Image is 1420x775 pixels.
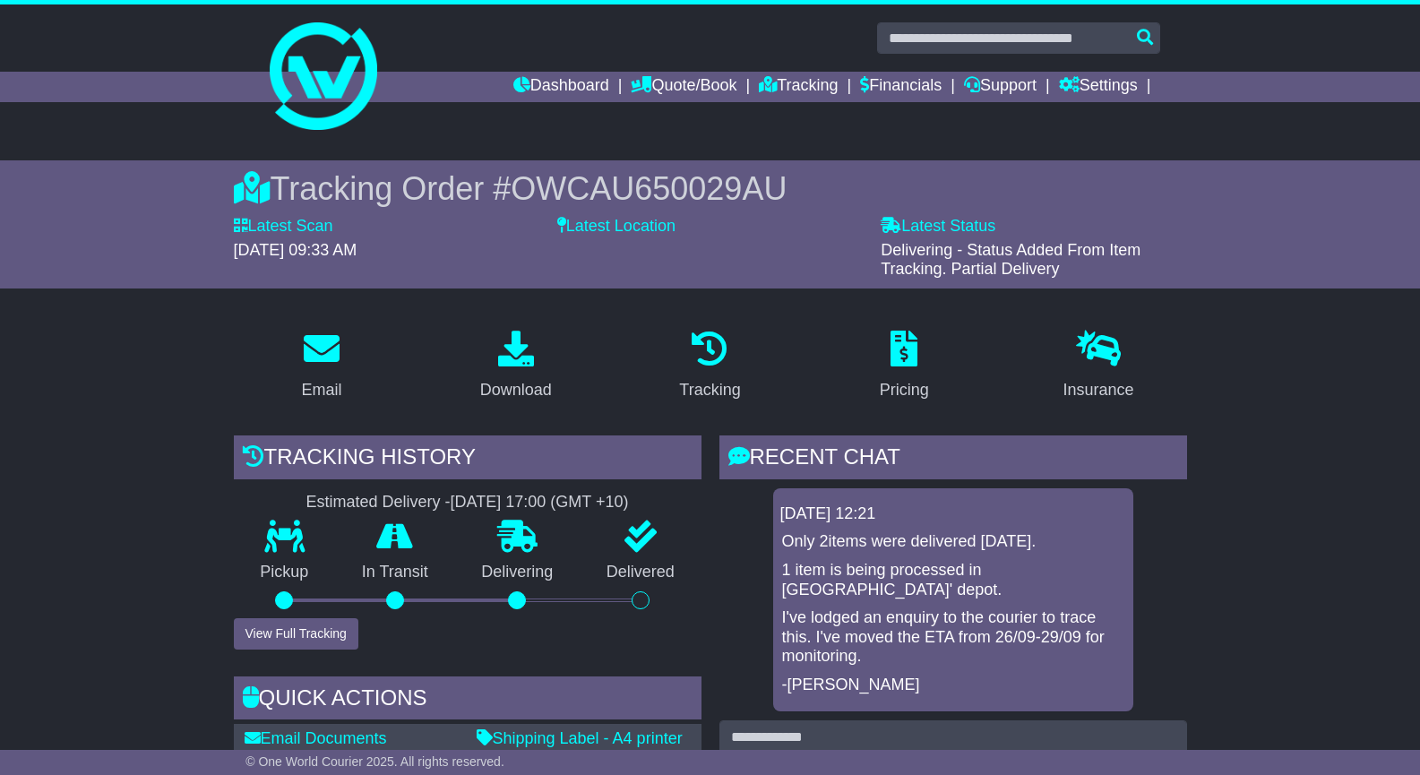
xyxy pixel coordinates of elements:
[631,72,736,102] a: Quote/Book
[480,378,552,402] div: Download
[513,72,609,102] a: Dashboard
[667,324,752,409] a: Tracking
[782,676,1124,695] p: -[PERSON_NAME]
[557,217,676,237] label: Latest Location
[868,324,941,409] a: Pricing
[234,563,336,582] p: Pickup
[245,729,387,747] a: Email Documents
[881,217,995,237] label: Latest Status
[234,676,701,725] div: Quick Actions
[881,241,1140,279] span: Delivering - Status Added From Item Tracking. Partial Delivery
[234,493,701,512] div: Estimated Delivery -
[780,504,1126,524] div: [DATE] 12:21
[759,72,838,102] a: Tracking
[964,72,1037,102] a: Support
[1059,72,1138,102] a: Settings
[580,563,701,582] p: Delivered
[234,169,1187,208] div: Tracking Order #
[860,72,942,102] a: Financials
[289,324,353,409] a: Email
[782,532,1124,552] p: Only 2items were delivered [DATE].
[1052,324,1146,409] a: Insurance
[234,217,333,237] label: Latest Scan
[245,754,504,769] span: © One World Courier 2025. All rights reserved.
[782,561,1124,599] p: 1 item is being processed in [GEOGRAPHIC_DATA]' depot.
[469,324,564,409] a: Download
[511,170,787,207] span: OWCAU650029AU
[234,241,357,259] span: [DATE] 09:33 AM
[451,493,629,512] div: [DATE] 17:00 (GMT +10)
[719,435,1187,484] div: RECENT CHAT
[679,378,740,402] div: Tracking
[234,435,701,484] div: Tracking history
[301,378,341,402] div: Email
[477,729,683,747] a: Shipping Label - A4 printer
[1063,378,1134,402] div: Insurance
[782,608,1124,667] p: I've lodged an enquiry to the courier to trace this. I've moved the ETA from 26/09-29/09 for moni...
[234,618,358,650] button: View Full Tracking
[335,563,455,582] p: In Transit
[880,378,929,402] div: Pricing
[455,563,581,582] p: Delivering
